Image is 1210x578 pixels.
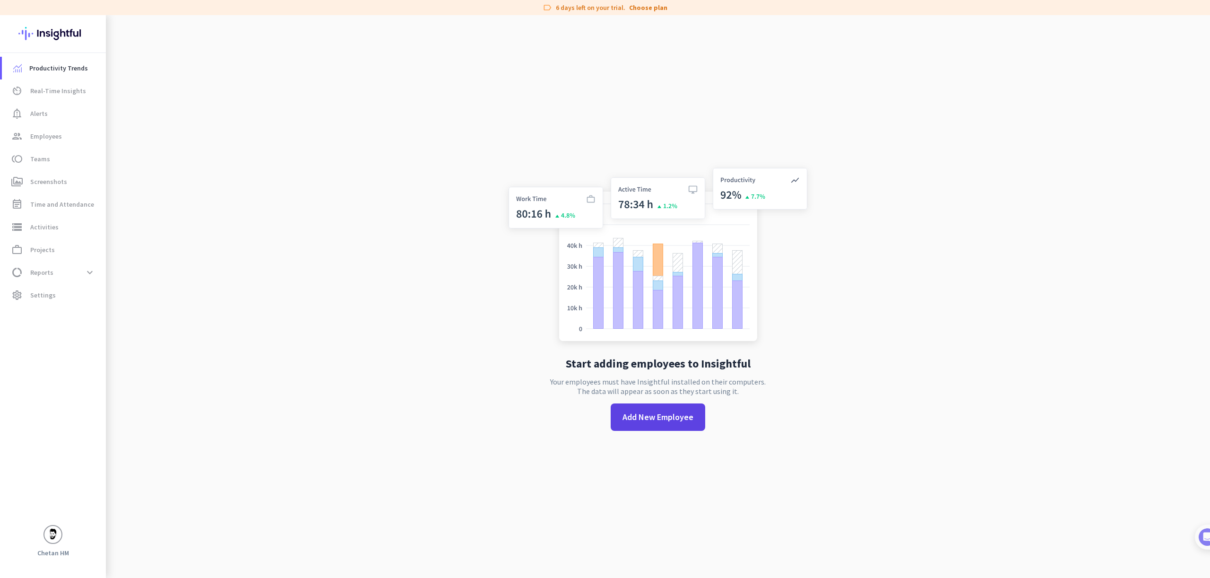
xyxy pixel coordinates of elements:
[30,289,56,301] span: Settings
[2,148,106,170] a: tollTeams
[550,377,766,396] p: Your employees must have Insightful installed on their computers. The data will appear as soon as...
[501,162,814,350] img: no-search-results
[18,15,87,52] img: Insightful logo
[30,244,55,255] span: Projects
[11,221,23,233] i: storage
[622,411,693,423] span: Add New Employee
[11,289,23,301] i: settings
[2,125,106,148] a: groupEmployees
[30,85,86,96] span: Real-Time Insights
[11,85,23,96] i: av_timer
[30,131,62,142] span: Employees
[13,64,22,72] img: menu-item
[2,170,106,193] a: perm_mediaScreenshots
[11,244,23,255] i: work_outline
[2,261,106,284] a: data_usageReportsexpand_more
[11,176,23,187] i: perm_media
[30,267,53,278] span: Reports
[11,199,23,210] i: event_note
[566,358,751,369] h2: Start adding employees to Insightful
[30,199,94,210] span: Time and Attendance
[2,284,106,307] a: settingsSettings
[45,527,60,542] img: avatar
[30,176,67,187] span: Screenshots
[611,403,705,431] button: Add New Employee
[629,3,667,12] a: Choose plan
[2,238,106,261] a: work_outlineProjects
[11,267,23,278] i: data_usage
[2,79,106,102] a: av_timerReal-Time Insights
[543,3,552,12] i: label
[2,193,106,216] a: event_noteTime and Attendance
[11,153,23,165] i: toll
[30,108,48,119] span: Alerts
[11,131,23,142] i: group
[29,62,88,74] span: Productivity Trends
[11,108,23,119] i: notification_important
[30,153,50,165] span: Teams
[2,57,106,79] a: menu-itemProductivity Trends
[30,221,59,233] span: Activities
[81,264,98,281] button: expand_more
[2,102,106,125] a: notification_importantAlerts
[2,216,106,238] a: storageActivities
